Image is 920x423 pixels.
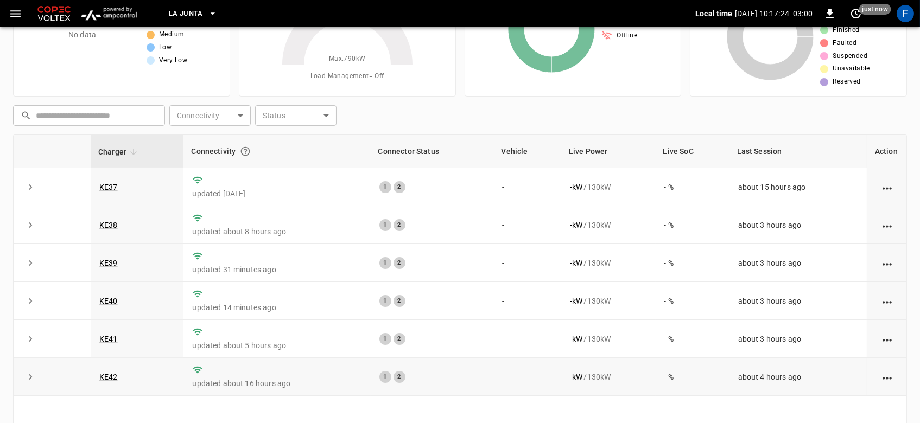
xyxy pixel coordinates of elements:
[897,5,914,22] div: profile-icon
[570,371,647,382] div: / 130 kW
[493,244,561,282] td: -
[22,293,39,309] button: expand row
[570,334,582,344] p: - kW
[570,220,647,230] div: / 130 kW
[729,320,867,358] td: about 3 hours ago
[192,378,361,389] p: updated about 16 hours ago
[394,219,405,231] div: 2
[570,220,582,230] p: - kW
[159,29,184,40] span: Medium
[394,371,405,383] div: 2
[729,168,867,206] td: about 15 hours ago
[833,51,867,62] span: Suspended
[379,219,391,231] div: 1
[493,168,561,206] td: -
[493,320,561,358] td: -
[847,5,865,22] button: set refresh interval
[236,142,255,161] button: Connection between the charger and our software.
[379,371,391,383] div: 1
[99,221,118,229] a: KE38
[570,371,582,382] p: - kW
[394,181,405,193] div: 2
[22,217,39,233] button: expand row
[656,282,729,320] td: - %
[22,331,39,347] button: expand row
[656,206,729,244] td: - %
[880,220,894,230] div: action cell options
[192,340,361,351] p: updated about 5 hours ago
[99,373,118,381] a: KE42
[570,296,582,306] p: - kW
[329,54,366,65] span: Max. 790 kW
[493,135,561,168] th: Vehicle
[99,297,118,305] a: KE40
[735,8,813,19] p: [DATE] 10:17:24 -03:00
[159,42,172,53] span: Low
[99,183,118,191] a: KE37
[570,258,582,268] p: - kW
[695,8,733,19] p: Local time
[656,168,729,206] td: - %
[656,135,729,168] th: Live SoC
[570,296,647,306] div: / 130 kW
[570,182,582,193] p: - kW
[729,358,867,396] td: about 4 hours ago
[493,206,561,244] td: -
[833,76,860,87] span: Reserved
[99,335,118,343] a: KE41
[880,182,894,193] div: action cell options
[729,135,867,168] th: Last Session
[656,244,729,282] td: - %
[192,226,361,237] p: updated about 8 hours ago
[35,3,73,24] img: Customer Logo
[192,188,361,199] p: updated [DATE]
[880,296,894,306] div: action cell options
[379,295,391,307] div: 1
[379,181,391,193] div: 1
[656,320,729,358] td: - %
[192,302,361,313] p: updated 14 minutes ago
[833,63,870,74] span: Unavailable
[379,333,391,345] div: 1
[880,334,894,344] div: action cell options
[99,259,118,267] a: KE39
[833,25,859,36] span: Finished
[493,358,561,396] td: -
[22,255,39,271] button: expand row
[169,8,203,20] span: La Junta
[22,179,39,195] button: expand row
[77,3,141,24] img: ampcontrol.io logo
[570,258,647,268] div: / 130 kW
[570,334,647,344] div: / 130 kW
[880,258,894,268] div: action cell options
[310,71,384,82] span: Load Management = Off
[394,333,405,345] div: 2
[98,145,141,158] span: Charger
[880,371,894,382] div: action cell options
[833,38,856,49] span: Faulted
[570,182,647,193] div: / 130 kW
[656,358,729,396] td: - %
[159,55,187,66] span: Very Low
[729,282,867,320] td: about 3 hours ago
[68,29,96,41] p: No data
[192,264,361,275] p: updated 31 minutes ago
[617,30,637,41] span: Offline
[859,4,891,15] span: just now
[729,244,867,282] td: about 3 hours ago
[164,3,221,24] button: La Junta
[22,369,39,385] button: expand row
[493,282,561,320] td: -
[729,206,867,244] td: about 3 hours ago
[561,135,656,168] th: Live Power
[379,257,391,269] div: 1
[191,142,363,161] div: Connectivity
[394,295,405,307] div: 2
[394,257,405,269] div: 2
[371,135,494,168] th: Connector Status
[867,135,906,168] th: Action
